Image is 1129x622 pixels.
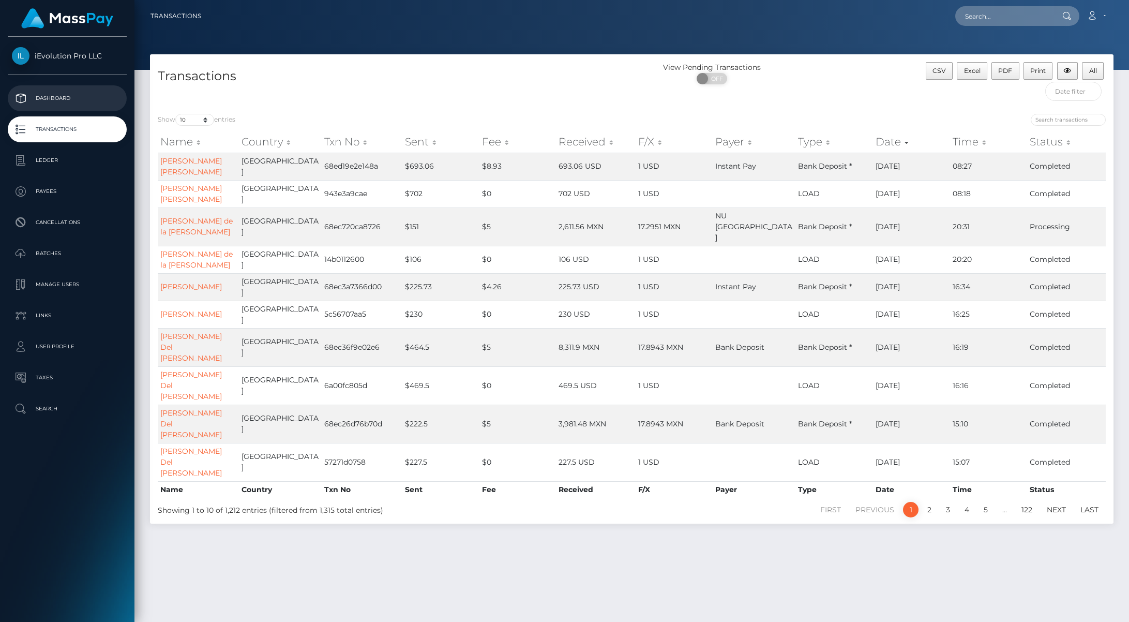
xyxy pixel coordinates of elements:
[1089,67,1097,75] span: All
[715,419,764,428] span: Bank Deposit
[950,246,1027,273] td: 20:20
[715,161,756,171] span: Instant Pay
[8,303,127,329] a: Links
[158,501,544,516] div: Showing 1 to 10 of 1,212 entries (filtered from 1,315 total entries)
[239,208,322,246] td: [GEOGRAPHIC_DATA]
[873,153,950,180] td: [DATE]
[479,208,556,246] td: $5
[322,328,402,366] td: 68ec36f9e02e6
[1027,328,1106,366] td: Completed
[12,339,123,354] p: User Profile
[1027,366,1106,405] td: Completed
[713,481,795,498] th: Payer
[12,215,123,230] p: Cancellations
[8,51,127,61] span: iEvolution Pro LLC
[12,308,123,323] p: Links
[636,180,713,208] td: 1 USD
[479,131,556,152] th: Fee: activate to sort column ascending
[322,208,402,246] td: 68ec720ca8726
[964,67,981,75] span: Excel
[636,153,713,180] td: 1 USD
[239,153,322,180] td: [GEOGRAPHIC_DATA]
[795,131,873,152] th: Type: activate to sort column ascending
[8,334,127,360] a: User Profile
[715,343,764,352] span: Bank Deposit
[955,6,1052,26] input: Search...
[239,301,322,328] td: [GEOGRAPHIC_DATA]
[8,241,127,266] a: Batches
[1023,62,1053,80] button: Print
[636,328,713,366] td: 17.8943 MXN
[636,301,713,328] td: 1 USD
[873,405,950,443] td: [DATE]
[556,405,636,443] td: 3,981.48 MXN
[160,184,222,204] a: [PERSON_NAME] [PERSON_NAME]
[158,114,235,126] label: Show entries
[322,443,402,481] td: 57271d0758
[239,328,322,366] td: [GEOGRAPHIC_DATA]
[873,443,950,481] td: [DATE]
[8,147,127,173] a: Ledger
[158,67,624,85] h4: Transactions
[479,301,556,328] td: $0
[1045,82,1102,101] input: Date filter
[239,481,322,498] th: Country
[12,184,123,199] p: Payees
[160,447,222,478] a: [PERSON_NAME] Del [PERSON_NAME]
[1041,502,1072,517] a: Next
[795,301,873,328] td: LOAD
[402,208,480,246] td: $151
[239,131,322,152] th: Country: activate to sort column ascending
[239,273,322,301] td: [GEOGRAPHIC_DATA]
[556,246,636,273] td: 106 USD
[12,370,123,386] p: Taxes
[322,131,402,152] th: Txn No: activate to sort column ascending
[8,179,127,204] a: Payees
[160,408,222,439] a: [PERSON_NAME] Del [PERSON_NAME]
[160,216,233,236] a: [PERSON_NAME] de la [PERSON_NAME]
[12,246,123,261] p: Batches
[998,67,1012,75] span: PDF
[402,153,480,180] td: $693.06
[160,156,222,176] a: [PERSON_NAME] [PERSON_NAME]
[8,396,127,422] a: Search
[1027,443,1106,481] td: Completed
[479,366,556,405] td: $0
[795,405,873,443] td: Bank Deposit *
[950,153,1027,180] td: 08:27
[479,443,556,481] td: $0
[713,131,795,152] th: Payer: activate to sort column ascending
[479,481,556,498] th: Fee
[795,481,873,498] th: Type
[322,246,402,273] td: 14b0112600
[940,502,956,517] a: 3
[556,366,636,405] td: 469.5 USD
[12,153,123,168] p: Ledger
[21,8,113,28] img: MassPay Logo
[991,62,1019,80] button: PDF
[12,122,123,137] p: Transactions
[873,273,950,301] td: [DATE]
[957,62,987,80] button: Excel
[1075,502,1104,517] a: Last
[239,180,322,208] td: [GEOGRAPHIC_DATA]
[556,481,636,498] th: Received
[922,502,937,517] a: 2
[795,443,873,481] td: LOAD
[402,405,480,443] td: $222.5
[636,131,713,152] th: F/X: activate to sort column ascending
[402,273,480,301] td: $225.73
[1016,502,1038,517] a: 122
[950,208,1027,246] td: 20:31
[1027,153,1106,180] td: Completed
[12,401,123,417] p: Search
[950,131,1027,152] th: Time: activate to sort column ascending
[795,180,873,208] td: LOAD
[636,208,713,246] td: 17.2951 MXN
[239,405,322,443] td: [GEOGRAPHIC_DATA]
[160,282,222,291] a: [PERSON_NAME]
[322,301,402,328] td: 5c56707aa5
[8,85,127,111] a: Dashboard
[932,67,946,75] span: CSV
[8,116,127,142] a: Transactions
